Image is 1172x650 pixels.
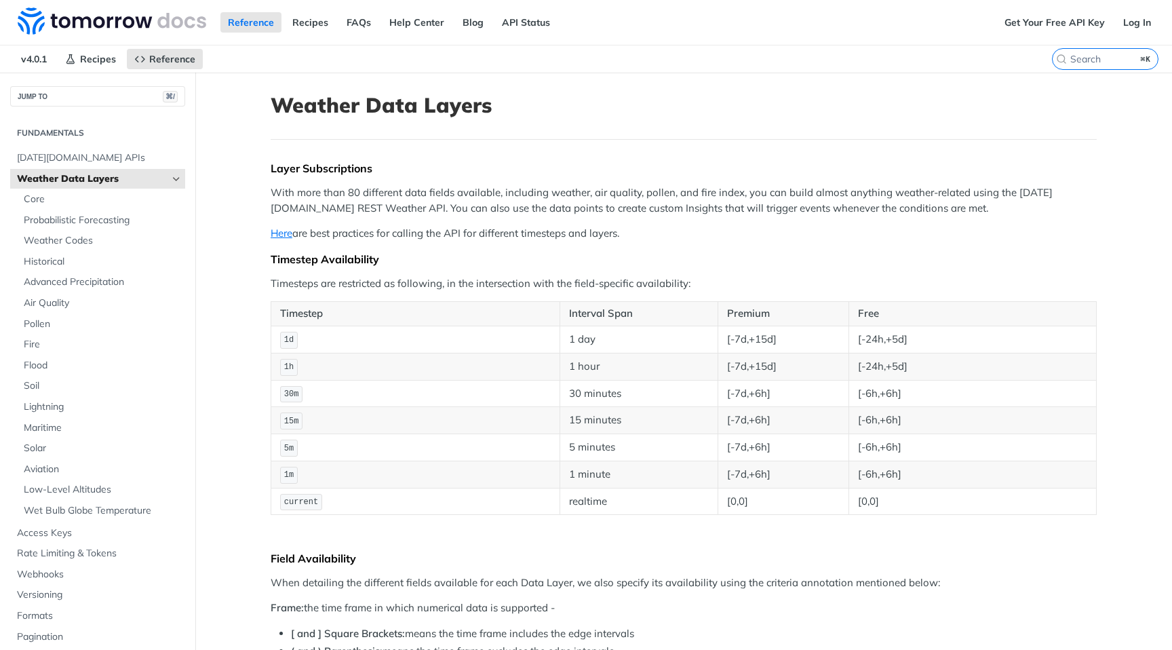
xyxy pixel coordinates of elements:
[291,626,1097,642] li: means the time frame includes the edge intervals
[24,421,182,435] span: Maritime
[17,210,185,231] a: Probabilistic Forecasting
[24,275,182,289] span: Advanced Precipitation
[24,379,182,393] span: Soil
[149,53,195,65] span: Reference
[271,227,292,240] a: Here
[284,335,294,345] span: 1d
[10,565,185,585] a: Webhooks
[848,353,1096,380] td: [-24h,+5d]
[17,630,182,644] span: Pagination
[24,483,182,497] span: Low-Level Altitudes
[284,417,299,426] span: 15m
[17,438,185,459] a: Solar
[10,627,185,647] a: Pagination
[10,543,185,564] a: Rate Limiting & Tokens
[10,606,185,626] a: Formats
[24,214,182,227] span: Probabilistic Forecasting
[127,49,203,69] a: Reference
[271,601,304,614] strong: Frame:
[271,252,1097,266] div: Timestep Availability
[24,400,182,414] span: Lightning
[24,442,182,455] span: Solar
[339,12,378,33] a: FAQs
[382,12,452,33] a: Help Center
[718,407,849,434] td: [-7d,+6h]
[10,148,185,168] a: [DATE][DOMAIN_NAME] APIs
[271,276,1097,292] p: Timesteps are restricted as following, in the intersection with the field-specific availability:
[560,488,718,515] td: realtime
[17,609,182,623] span: Formats
[560,302,718,326] th: Interval Span
[718,326,849,353] td: [-7d,+15d]
[17,459,185,480] a: Aviation
[17,334,185,355] a: Fire
[271,600,1097,616] p: the time frame in which numerical data is supported -
[220,12,281,33] a: Reference
[560,353,718,380] td: 1 hour
[284,497,318,507] span: current
[17,568,182,581] span: Webhooks
[17,272,185,292] a: Advanced Precipitation
[271,161,1097,175] div: Layer Subscriptions
[17,172,168,186] span: Weather Data Layers
[718,353,849,380] td: [-7d,+15d]
[284,444,294,453] span: 5m
[997,12,1112,33] a: Get Your Free API Key
[718,488,849,515] td: [0,0]
[24,297,182,310] span: Air Quality
[17,189,185,210] a: Core
[17,527,182,540] span: Access Keys
[24,504,182,518] span: Wet Bulb Globe Temperature
[1116,12,1158,33] a: Log In
[560,434,718,461] td: 5 minutes
[1056,54,1067,64] svg: Search
[24,359,182,372] span: Flood
[291,627,405,640] strong: [ and ] Square Brackets:
[718,434,849,461] td: [-7d,+6h]
[560,326,718,353] td: 1 day
[24,193,182,206] span: Core
[271,302,560,326] th: Timestep
[17,231,185,251] a: Weather Codes
[848,326,1096,353] td: [-24h,+5d]
[17,293,185,313] a: Air Quality
[17,588,182,602] span: Versioning
[24,338,182,351] span: Fire
[560,461,718,488] td: 1 minute
[848,302,1096,326] th: Free
[17,501,185,521] a: Wet Bulb Globe Temperature
[455,12,491,33] a: Blog
[284,362,294,372] span: 1h
[848,407,1096,434] td: [-6h,+6h]
[10,86,185,107] button: JUMP TO⌘/
[17,397,185,417] a: Lightning
[271,93,1097,117] h1: Weather Data Layers
[18,7,206,35] img: Tomorrow.io Weather API Docs
[17,376,185,396] a: Soil
[58,49,123,69] a: Recipes
[171,174,182,185] button: Hide subpages for Weather Data Layers
[24,463,182,476] span: Aviation
[17,252,185,272] a: Historical
[10,523,185,543] a: Access Keys
[24,318,182,331] span: Pollen
[848,434,1096,461] td: [-6h,+6h]
[271,185,1097,216] p: With more than 80 different data fields available, including weather, air quality, pollen, and fi...
[80,53,116,65] span: Recipes
[560,380,718,407] td: 30 minutes
[17,480,185,500] a: Low-Level Altitudes
[24,234,182,248] span: Weather Codes
[17,151,182,165] span: [DATE][DOMAIN_NAME] APIs
[284,389,299,399] span: 30m
[494,12,558,33] a: API Status
[271,575,1097,591] p: When detailing the different fields available for each Data Layer, we also specify its availabili...
[163,91,178,102] span: ⌘/
[271,552,1097,565] div: Field Availability
[17,547,182,560] span: Rate Limiting & Tokens
[24,255,182,269] span: Historical
[10,169,185,189] a: Weather Data LayersHide subpages for Weather Data Layers
[17,314,185,334] a: Pollen
[848,488,1096,515] td: [0,0]
[17,418,185,438] a: Maritime
[17,356,185,376] a: Flood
